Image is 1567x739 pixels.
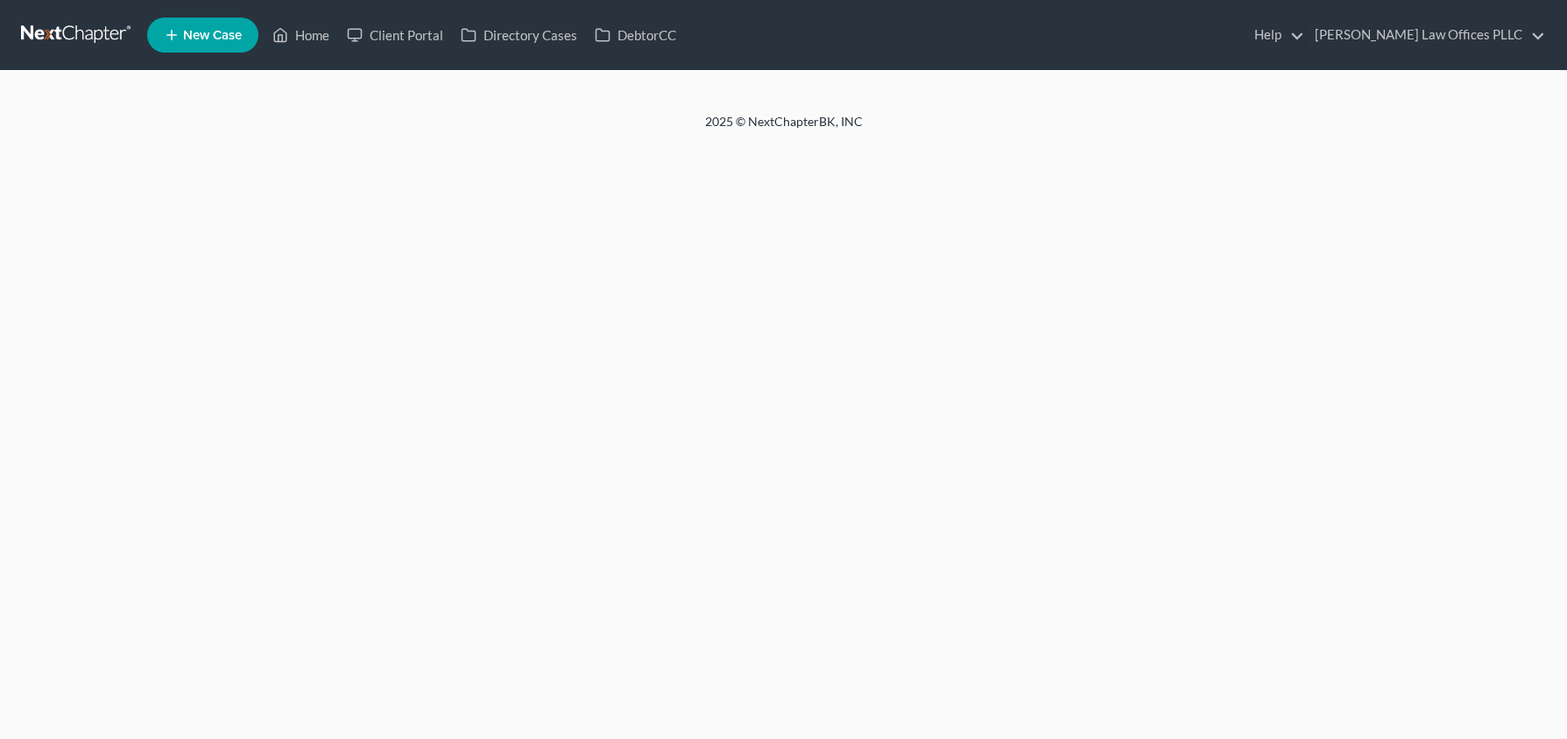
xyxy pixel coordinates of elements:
a: Help [1246,19,1304,51]
div: 2025 © NextChapterBK, INC [285,113,1283,144]
a: DebtorCC [586,19,685,51]
a: Directory Cases [452,19,586,51]
a: Client Portal [338,19,452,51]
new-legal-case-button: New Case [147,18,258,53]
a: Home [264,19,338,51]
a: [PERSON_NAME] Law Offices PLLC [1306,19,1545,51]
